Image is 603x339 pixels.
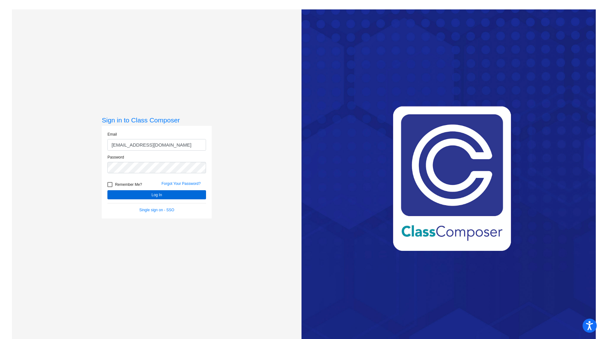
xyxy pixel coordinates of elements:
label: Email [107,132,117,137]
button: Log In [107,190,206,199]
a: Single sign on - SSO [139,208,174,212]
span: Remember Me? [115,181,142,188]
a: Forgot Your Password? [161,181,201,186]
h3: Sign in to Class Composer [102,116,212,124]
label: Password [107,154,124,160]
